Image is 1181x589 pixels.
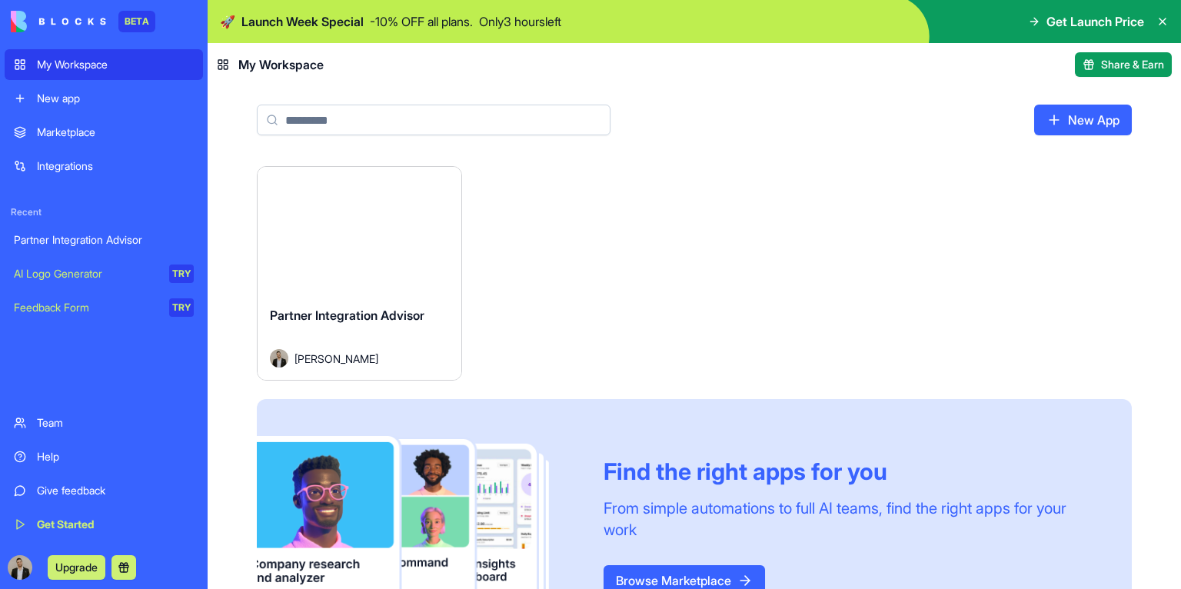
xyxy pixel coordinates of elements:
div: AI Logo Generator [14,266,158,281]
a: Get Started [5,509,203,540]
div: Partner Integration Advisor [14,232,194,248]
a: Upgrade [48,559,105,574]
div: Marketplace [37,125,194,140]
span: Partner Integration Advisor [270,308,424,323]
a: AI Logo GeneratorTRY [5,258,203,289]
img: Avatar [270,349,288,368]
span: Launch Week Special [241,12,364,31]
span: [PERSON_NAME] [294,351,378,367]
a: Team [5,408,203,438]
span: 🚀 [220,12,235,31]
span: Share & Earn [1101,57,1164,72]
div: TRY [169,298,194,317]
img: ACg8ocImoo0wiXogxXUkwUyx6BWGnovF705GQvuJz17R5oCnEnlmamg=s96-c [8,555,32,580]
a: New App [1034,105,1132,135]
div: Give feedback [37,483,194,498]
a: Integrations [5,151,203,181]
div: New app [37,91,194,106]
div: Find the right apps for you [604,458,1095,485]
a: Partner Integration AdvisorAvatar[PERSON_NAME] [257,166,462,381]
span: Recent [5,206,203,218]
a: Feedback FormTRY [5,292,203,323]
a: Help [5,441,203,472]
p: Only 3 hours left [479,12,561,31]
div: From simple automations to full AI teams, find the right apps for your work [604,497,1095,541]
span: Get Launch Price [1046,12,1144,31]
img: logo [11,11,106,32]
div: Help [37,449,194,464]
div: TRY [169,265,194,283]
a: BETA [11,11,155,32]
span: My Workspace [238,55,324,74]
div: Get Started [37,517,194,532]
div: Feedback Form [14,300,158,315]
div: BETA [118,11,155,32]
a: Partner Integration Advisor [5,225,203,255]
a: My Workspace [5,49,203,80]
a: New app [5,83,203,114]
div: My Workspace [37,57,194,72]
a: Give feedback [5,475,203,506]
div: Integrations [37,158,194,174]
p: - 10 % OFF all plans. [370,12,473,31]
a: Marketplace [5,117,203,148]
button: Share & Earn [1075,52,1172,77]
div: Team [37,415,194,431]
button: Upgrade [48,555,105,580]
